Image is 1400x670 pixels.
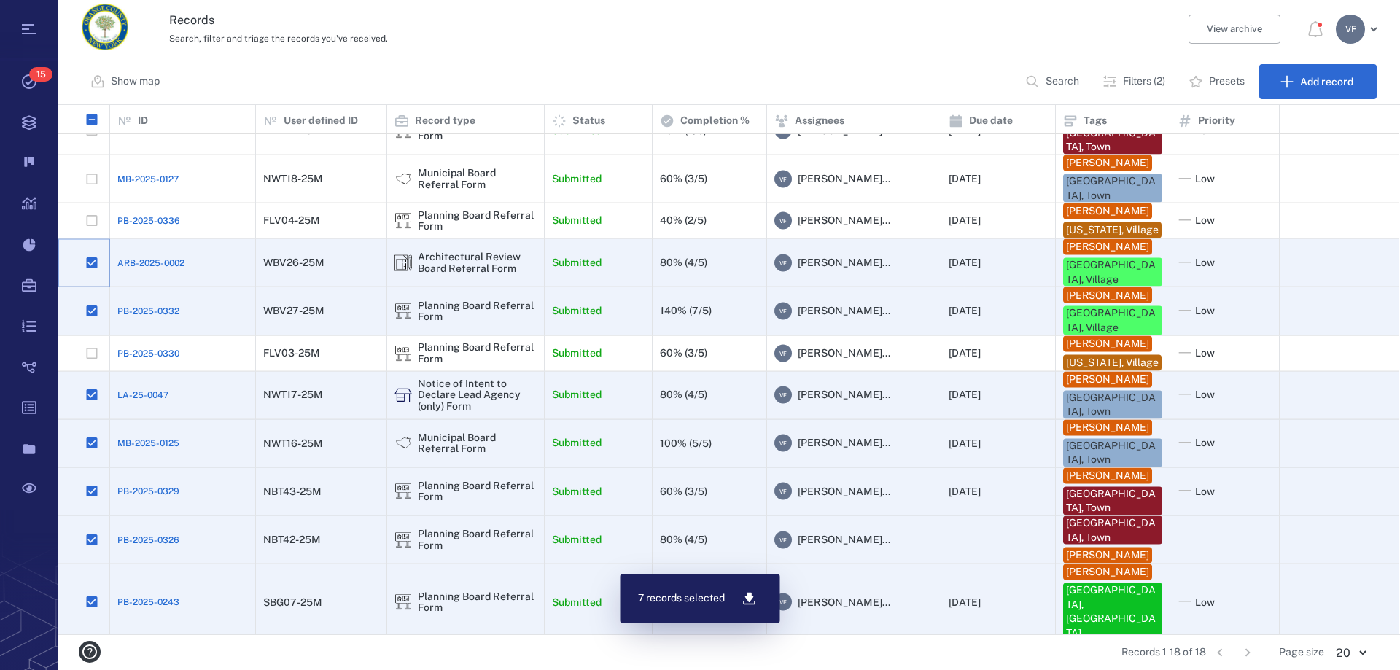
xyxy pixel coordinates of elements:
img: Orange County Planning Department logo [82,4,128,50]
div: [GEOGRAPHIC_DATA], Town [1066,174,1159,202]
div: [DATE] [949,173,981,184]
div: Planning Board Referral Form [418,120,537,142]
p: Submitted [552,388,602,402]
img: icon Planning Board Referral Form [394,212,412,230]
div: V F [774,254,792,271]
div: WBV27-25M [263,305,324,316]
span: Low [1195,484,1215,499]
div: [PERSON_NAME] [1066,565,1149,580]
div: Planning Board Referral Form [394,212,412,230]
div: Planning Board Referral Form [394,483,412,500]
div: [GEOGRAPHIC_DATA], Village [1066,258,1159,287]
div: 60% (3/5) [660,173,707,184]
div: Architectural Review Board Referral Form [394,254,412,271]
p: Submitted [552,255,602,270]
span: 15 [29,67,52,82]
p: Tags [1084,114,1107,128]
span: Help [33,10,63,23]
span: Search, filter and triage the records you've received. [169,34,388,44]
p: Submitted [552,595,602,609]
img: icon Planning Board Referral Form [394,122,412,139]
span: [PERSON_NAME]... [798,255,890,270]
img: icon Municipal Board Referral Form [394,435,412,452]
div: [DATE] [949,257,981,268]
p: Filters (2) [1123,74,1165,89]
a: LA-25-0047 [117,389,168,402]
img: icon Planning Board Referral Form [394,483,412,500]
span: Page size [1279,645,1324,660]
span: Low [1195,436,1215,451]
span: Low [1195,388,1215,402]
div: Municipal Board Referral Form [418,168,537,190]
p: Assignees [795,114,844,128]
div: [US_STATE], Village [1066,355,1159,370]
p: Submitted [552,123,602,138]
span: Low [1195,595,1215,609]
span: PB-2025-0336 [117,214,180,227]
div: NWT16-25M [263,437,323,448]
span: Low [1195,255,1215,270]
div: [GEOGRAPHIC_DATA], Town [1066,486,1159,515]
div: Municipal Board Referral Form [394,170,412,187]
div: V F [774,386,792,404]
div: [PERSON_NAME] [1066,372,1149,386]
div: Municipal Board Referral Form [394,435,412,452]
span: Low [1195,171,1215,186]
p: Completion % [680,114,750,128]
a: PB-2025-0330 [117,346,179,359]
span: PB-2025-0332 [117,304,179,317]
span: PB-2025-0243 [117,596,179,609]
button: Presets [1180,64,1256,99]
div: V F [1336,15,1365,44]
p: Submitted [552,214,602,228]
div: V F [774,593,792,611]
div: FLV04-25M [263,215,320,226]
div: [GEOGRAPHIC_DATA], Town [1066,125,1159,154]
div: [DATE] [949,486,981,496]
p: Submitted [552,532,602,547]
p: Submitted [552,436,602,451]
button: VF [1336,15,1382,44]
div: V F [774,435,792,452]
div: [DATE] [949,215,981,226]
div: FLV03-25M [263,347,320,358]
a: MB-2025-0125 [117,437,179,450]
div: NWT18-25M [263,173,323,184]
div: Notice of Intent to Declare Lead Agency (only) Form [394,386,412,404]
div: 140% (7/5) [660,305,712,316]
div: [PERSON_NAME] [1066,156,1149,171]
span: Low [1195,123,1215,138]
div: NBT44-25M [263,125,322,136]
div: [GEOGRAPHIC_DATA], Village [1066,306,1159,335]
div: [PERSON_NAME] [1066,204,1149,219]
div: [PERSON_NAME] [1066,336,1149,351]
a: Go home [82,4,128,55]
div: Planning Board Referral Form [394,531,412,548]
div: [PERSON_NAME] [1066,240,1149,254]
div: 100% (5/5) [660,437,712,448]
div: [PERSON_NAME] [1066,288,1149,303]
a: MB-2025-0127 [117,172,179,185]
p: Submitted [552,346,602,360]
h3: Records [169,12,964,29]
p: Presets [1209,74,1245,89]
div: [DATE] [949,305,981,316]
div: [GEOGRAPHIC_DATA], [GEOGRAPHIC_DATA] [1066,583,1159,640]
button: Search [1016,64,1091,99]
span: [PERSON_NAME]... [798,388,890,402]
span: PB-2025-0338 [117,124,180,137]
p: Submitted [552,171,602,186]
a: PB-2025-0329 [117,485,179,498]
div: [PERSON_NAME] [1066,469,1149,483]
div: Planning Board Referral Form [394,344,412,362]
img: icon Planning Board Referral Form [394,302,412,319]
div: SBG07-25M [263,596,322,607]
div: V F [774,212,792,230]
a: PB-2025-0326 [117,533,179,546]
img: icon Planning Board Referral Form [394,344,412,362]
div: 80% (4/5) [660,389,707,400]
div: Notice of Intent to Declare Lead Agency (only) Form [418,378,537,412]
a: ARB-2025-0002 [117,256,184,269]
